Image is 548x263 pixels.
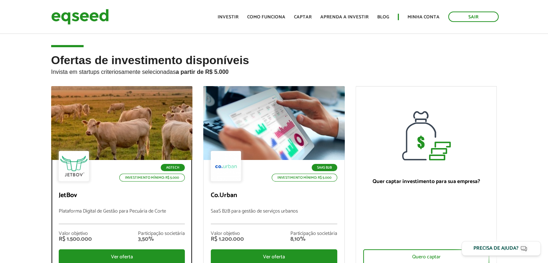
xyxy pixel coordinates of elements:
p: Co.Urban [211,192,337,200]
div: Participação societária [290,231,337,236]
a: Investir [218,15,239,19]
p: Agtech [161,164,185,171]
a: Captar [294,15,312,19]
p: Invista em startups criteriosamente selecionadas [51,67,497,75]
a: Minha conta [407,15,440,19]
a: Aprenda a investir [320,15,369,19]
p: Investimento mínimo: R$ 5.000 [272,174,337,182]
a: Blog [377,15,389,19]
h2: Ofertas de investimento disponíveis [51,54,497,86]
p: Investimento mínimo: R$ 5.000 [119,174,185,182]
div: R$ 1.200.000 [211,236,244,242]
div: Valor objetivo [211,231,244,236]
a: Sair [448,12,499,22]
img: EqSeed [51,7,109,26]
div: 8,10% [290,236,337,242]
p: SaaS B2B [312,164,337,171]
a: Como funciona [247,15,285,19]
p: Quer captar investimento para sua empresa? [363,178,490,185]
strong: a partir de R$ 5.000 [176,69,229,75]
div: 3,50% [138,236,185,242]
p: JetBov [59,192,185,200]
div: Valor objetivo [59,231,92,236]
p: Plataforma Digital de Gestão para Pecuária de Corte [59,209,185,224]
p: SaaS B2B para gestão de serviços urbanos [211,209,337,224]
div: R$ 1.500.000 [59,236,92,242]
div: Participação societária [138,231,185,236]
